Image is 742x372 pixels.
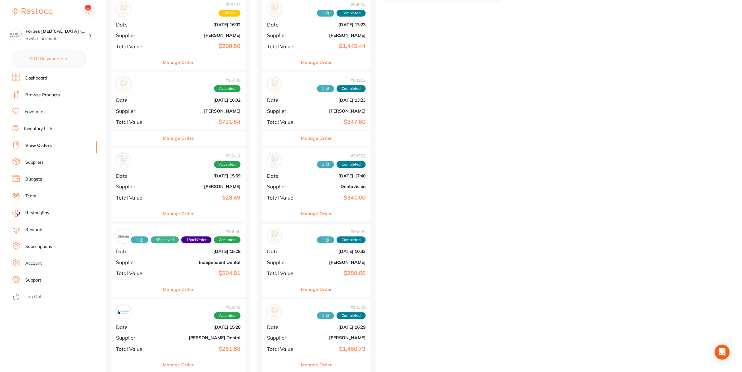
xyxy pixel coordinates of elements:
[214,78,240,83] span: # 96706
[303,98,366,103] b: [DATE] 13:23
[317,78,366,83] span: # 94923
[214,236,240,243] span: Accepted
[161,249,240,254] b: [DATE] 15:28
[715,345,730,360] div: Open Intercom Messenger
[267,173,298,179] span: Date
[267,119,298,125] span: Total Value
[163,206,194,221] button: Manage Order
[161,98,240,103] b: [DATE] 16:02
[118,306,129,318] img: Erskine Dental
[163,131,194,146] button: Manage Order
[337,161,366,168] span: Completed
[317,2,366,7] span: # 94924
[116,97,156,103] span: Date
[111,72,245,146] div: Henry Schein Halas#96706AcceptedDate[DATE] 16:02Supplier[PERSON_NAME]Total Value$731.64Manage Order
[111,148,245,221] div: Henry Schein Halas#96411AcceptedDate[DATE] 15:59Supplier[PERSON_NAME]Total Value$28.49Manage Order
[161,260,240,265] b: Independent Dental
[303,195,366,201] b: $341.00
[26,36,89,42] p: Switch account
[25,244,52,250] a: Subscriptions
[303,335,366,340] b: [PERSON_NAME]
[25,294,41,300] a: Log Out
[269,3,280,15] img: Henry Schein Halas
[337,10,366,17] span: Completed
[337,85,366,92] span: Completed
[26,28,89,35] h4: Forbes Dental Surgery (DentalTown 6)
[267,195,298,200] span: Total Value
[161,184,240,189] b: [PERSON_NAME]
[25,143,52,149] a: View Orders
[301,206,332,221] button: Manage Order
[25,75,47,81] a: Dashboard
[116,270,156,276] span: Total Value
[25,193,36,199] a: Team
[269,155,280,167] img: Dentavision
[267,249,298,254] span: Date
[214,305,240,310] span: # 96049
[317,161,334,168] span: Received
[214,161,240,168] span: Accepted
[118,3,129,15] img: Adam Dental
[267,108,298,114] span: Supplier
[267,22,298,27] span: Date
[10,29,22,41] img: Forbes Dental Surgery (DentalTown 6)
[303,184,366,189] b: Dentavision
[116,119,156,125] span: Total Value
[161,33,240,38] b: [PERSON_NAME]
[163,282,194,297] button: Manage Order
[118,79,129,91] img: Henry Schein Halas
[317,85,334,92] span: Received
[161,173,240,178] b: [DATE] 15:59
[267,97,298,103] span: Date
[25,260,42,267] a: Account
[116,184,156,189] span: Supplier
[303,33,366,38] b: [PERSON_NAME]
[269,230,280,242] img: Adam Dental
[151,236,179,243] span: Received
[161,270,240,277] b: $504.81
[116,108,156,114] span: Supplier
[303,109,366,114] b: [PERSON_NAME]
[116,346,156,352] span: Total Value
[116,173,156,179] span: Date
[181,236,211,243] span: Back orders
[25,109,46,115] a: Favourites
[317,312,334,319] span: Received
[303,43,366,50] b: $1,445.44
[303,119,366,125] b: $347.60
[303,249,366,254] b: [DATE] 10:33
[111,224,245,297] div: Independent Dental#960501 3Received1BackOrderAcceptedDate[DATE] 15:28SupplierIndependent DentalTo...
[12,51,85,66] button: $0.00 in your order
[267,335,298,341] span: Supplier
[25,92,60,98] a: Browse Products
[12,5,52,19] a: Restocq Logo
[25,277,41,283] a: Support
[116,335,156,341] span: Supplier
[161,325,240,330] b: [DATE] 15:28
[303,260,366,265] b: [PERSON_NAME]
[25,159,44,166] a: Suppliers
[163,55,194,70] button: Manage Order
[131,229,240,234] span: # 96050
[25,176,42,182] a: Budgets
[317,10,334,17] span: Received
[116,32,156,38] span: Supplier
[161,119,240,125] b: $731.64
[214,85,240,92] span: Accepted
[303,22,366,27] b: [DATE] 13:23
[337,312,366,319] span: Completed
[12,292,95,302] button: Log Out
[303,346,366,352] b: $1,460.73
[301,131,332,146] button: Manage Order
[269,79,280,91] img: Adam Dental
[219,10,240,17] span: Placed
[267,259,298,265] span: Supplier
[12,8,52,16] img: Restocq Logo
[12,210,49,217] a: RestocqPay
[161,43,240,50] b: $208.56
[214,312,240,319] span: Accepted
[116,259,156,265] span: Supplier
[267,184,298,189] span: Supplier
[131,236,148,243] span: Received
[116,22,156,27] span: Date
